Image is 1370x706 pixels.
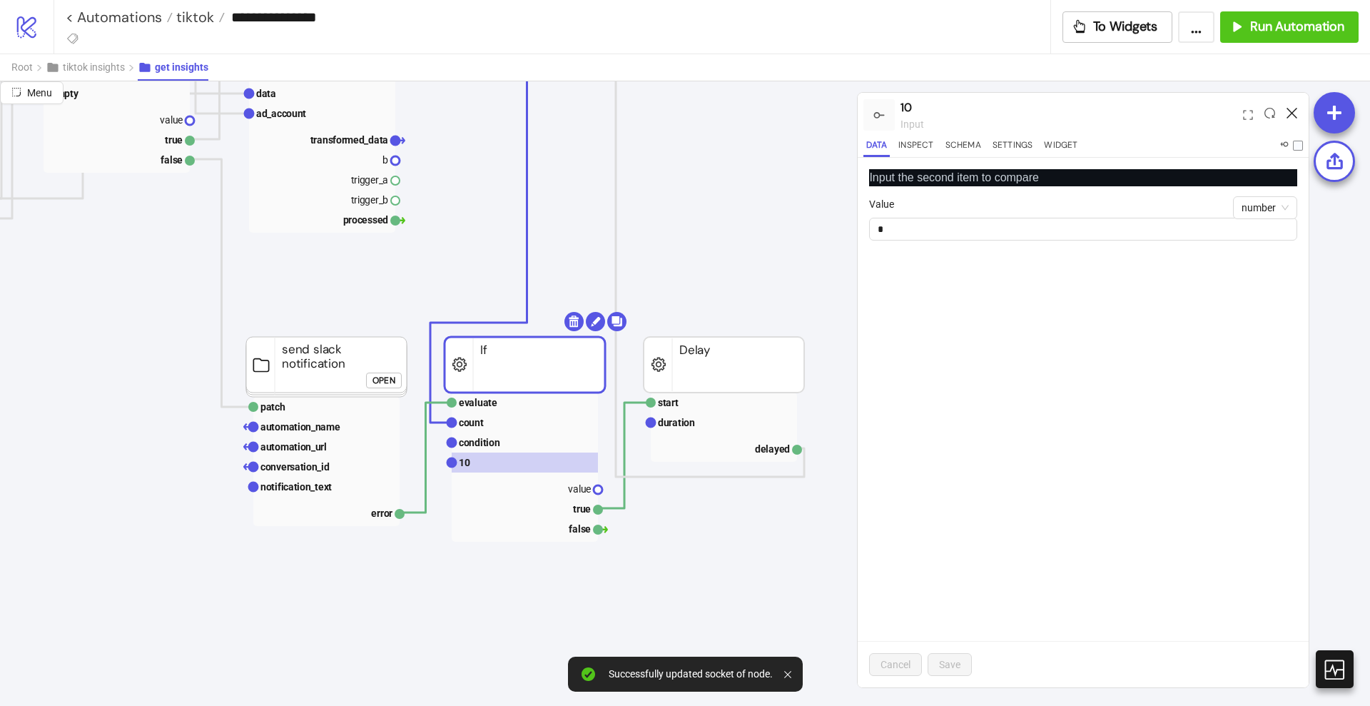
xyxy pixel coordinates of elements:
[1242,197,1289,218] span: number
[459,437,500,448] text: condition
[658,397,679,408] text: start
[260,401,285,413] text: patch
[173,8,214,26] span: tiktok
[1220,11,1359,43] button: Run Automation
[459,457,470,468] text: 10
[900,116,1237,132] div: input
[63,61,125,73] span: tiktok insights
[609,668,773,680] div: Successfully updated socket of node.
[66,10,173,24] a: < Automations
[372,372,395,388] div: Open
[11,54,46,81] button: Root
[1093,19,1158,35] span: To Widgets
[27,87,52,99] span: Menu
[568,483,591,495] text: value
[260,461,330,473] text: conversation_id
[260,421,340,433] text: automation_name
[260,441,327,453] text: automation_url
[990,138,1036,157] button: Settings
[869,196,903,212] label: Value
[260,481,332,493] text: notification_text
[173,10,225,24] a: tiktok
[863,138,890,157] button: Data
[658,417,695,428] text: duration
[928,653,972,676] button: Save
[1250,19,1344,35] span: Run Automation
[895,138,936,157] button: Inspect
[11,61,33,73] span: Root
[869,653,922,676] button: Cancel
[1178,11,1214,43] button: ...
[138,54,208,81] button: get insights
[155,61,208,73] span: get insights
[459,417,484,428] text: count
[1041,138,1080,157] button: Widget
[870,218,1297,240] input: Value
[366,373,402,388] button: Open
[256,108,306,119] text: ad_account
[943,138,984,157] button: Schema
[11,87,21,97] span: radius-bottomright
[869,169,1297,186] p: Input the second item to compare
[1062,11,1173,43] button: To Widgets
[160,114,183,126] text: value
[382,154,388,166] text: b
[46,54,138,81] button: tiktok insights
[1243,110,1253,120] span: expand
[459,397,497,408] text: evaluate
[256,88,276,99] text: data
[900,99,1237,116] div: 10
[310,134,389,146] text: transformed_data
